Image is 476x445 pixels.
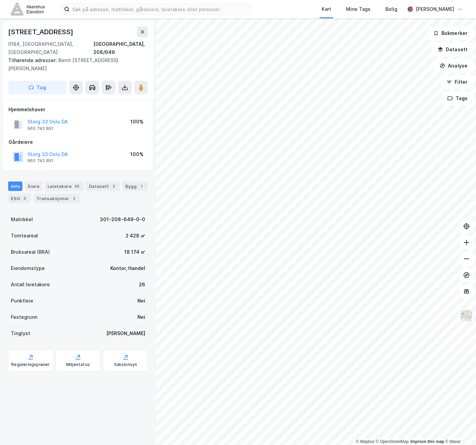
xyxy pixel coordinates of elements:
[21,195,28,202] div: 3
[100,215,145,224] div: 301-208-649-0-0
[8,40,93,56] div: 0184, [GEOGRAPHIC_DATA], [GEOGRAPHIC_DATA]
[71,195,77,202] div: 2
[124,248,145,256] div: 18 174 ㎡
[122,181,148,191] div: Bygg
[34,194,80,203] div: Transaksjoner
[110,183,117,190] div: 2
[66,362,90,367] div: Miljøstatus
[93,40,148,56] div: [GEOGRAPHIC_DATA], 208/649
[11,280,50,289] div: Antall leietakere
[106,329,145,337] div: [PERSON_NAME]
[11,215,33,224] div: Matrikkel
[11,3,45,15] img: akershus-eiendom-logo.9091f326c980b4bce74ccdd9f866810c.svg
[11,313,37,321] div: Festegrunn
[442,92,473,105] button: Tags
[138,183,145,190] div: 1
[114,362,137,367] div: Saksinnsyn
[376,439,409,444] a: OpenStreetMap
[130,118,144,126] div: 100%
[411,439,444,444] a: Improve this map
[11,232,38,240] div: Tomteareal
[427,26,473,40] button: Bokmerker
[45,181,83,191] div: Leietakere
[139,280,145,289] div: 26
[11,248,50,256] div: Bruksareal (BRA)
[130,150,144,158] div: 100%
[126,232,145,240] div: 2 428 ㎡
[441,75,473,89] button: Filter
[432,43,473,56] button: Datasett
[322,5,331,13] div: Kart
[27,158,54,163] div: 965 742 891
[442,412,476,445] iframe: Chat Widget
[356,439,375,444] a: Mapbox
[8,81,66,94] button: Tag
[416,5,454,13] div: [PERSON_NAME]
[86,181,120,191] div: Datasett
[460,309,473,322] img: Z
[73,183,81,190] div: 26
[11,329,30,337] div: Tinglyst
[385,5,397,13] div: Bolig
[25,181,42,191] div: Eiere
[8,194,31,203] div: ESG
[110,264,145,272] div: Kontor, Handel
[8,181,22,191] div: Info
[137,297,145,305] div: Nei
[8,26,75,37] div: [STREET_ADDRESS]
[346,5,370,13] div: Mine Tags
[27,126,54,131] div: 965 742 891
[70,4,251,14] input: Søk på adresse, matrikkel, gårdeiere, leietakere eller personer
[11,264,45,272] div: Eiendomstype
[8,105,148,114] div: Hjemmelshaver
[11,362,50,367] div: Reguleringsplaner
[8,56,142,73] div: Bernt [STREET_ADDRESS][PERSON_NAME]
[434,59,473,73] button: Analyse
[8,138,148,146] div: Gårdeiere
[137,313,145,321] div: Nei
[11,297,33,305] div: Punktleie
[442,412,476,445] div: Kontrollprogram for chat
[8,57,58,63] span: Tilhørende adresser:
